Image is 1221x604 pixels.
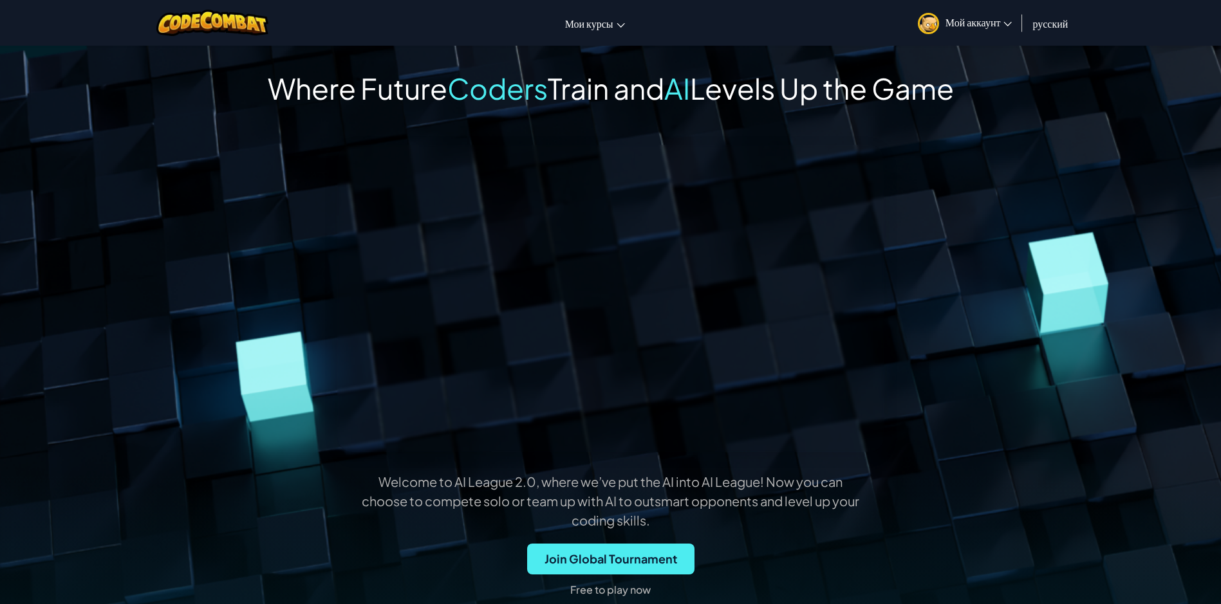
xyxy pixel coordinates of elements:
span: Where Future [268,70,447,106]
img: CodeCombat logo [156,10,269,36]
button: Join Global Tournament [527,544,694,574]
span: Мой аккаунт [946,15,1012,29]
span: Train and [548,70,664,106]
p: Free to play now [570,580,651,600]
span: русский [1032,17,1068,30]
p: choose to compete solo or team up with AI to outsmart opponents and level up your [149,492,1073,510]
a: Мой аккаунт [911,3,1019,43]
img: avatar [918,13,939,34]
span: Coders [447,70,548,106]
p: Welcome to AI League 2.0, where we’ve put the AI into AI League! Now you can [149,473,1073,491]
a: Мои курсы [559,6,631,41]
a: русский [1026,6,1074,41]
span: AI [664,70,690,106]
span: Мои курсы [565,17,613,30]
span: Levels Up the Game [690,70,954,106]
p: coding skills. [149,511,1073,529]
